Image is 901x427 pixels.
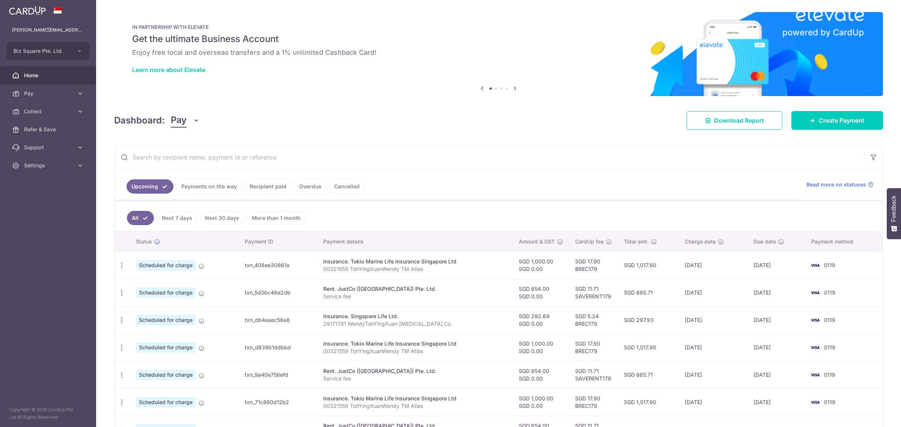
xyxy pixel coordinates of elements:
img: Bank Card [808,288,823,297]
td: SGD 654.00 SGD 0.00 [513,279,569,306]
td: SGD 1,000.00 SGD 0.00 [513,388,569,416]
iframe: Opens a widget where you can find more information [853,404,893,423]
td: [DATE] [747,388,805,416]
td: [DATE] [679,361,747,388]
h5: Get the ultimate Business Account [132,33,865,45]
td: SGD 665.71 [618,361,679,388]
a: Download Report [687,111,782,130]
td: SGD 1,017.90 [618,251,679,279]
span: Scheduled for charge [136,287,196,298]
td: txn_71c880d12b2 [239,388,317,416]
img: Bank Card [808,398,823,407]
a: Learn more about Elevate [132,66,205,74]
td: txn_408ee30861a [239,251,317,279]
td: SGD 5.24 BREC179 [569,306,618,334]
span: 0119 [824,399,835,405]
span: Read more on statuses [806,181,866,188]
td: txn_5d0bc46e2db [239,279,317,306]
span: Download Report [714,116,764,125]
span: Scheduled for charge [136,260,196,271]
td: [DATE] [679,279,747,306]
div: Insurance. Singapore Life Ltd. [323,313,507,320]
span: Due date [753,238,776,245]
a: More than 1 month [247,211,306,225]
div: Insurance. Tokio Marine Life Insurance Singapore Ltd [323,258,507,265]
span: Scheduled for charge [136,397,196,407]
td: [DATE] [679,251,747,279]
img: CardUp [9,6,46,15]
span: 0119 [824,371,835,378]
span: 0119 [824,262,835,268]
td: SGD 654.00 SGD 0.00 [513,361,569,388]
button: Feedback - Show survey [887,188,901,239]
span: Scheduled for charge [136,315,196,325]
div: Rent. JustCo ([GEOGRAPHIC_DATA]) Pte. Ltd. [323,367,507,375]
th: Payment method [805,232,882,251]
td: [DATE] [747,251,805,279]
img: Bank Card [808,343,823,352]
span: Charge date [685,238,716,245]
img: Bank Card [808,261,823,270]
span: Support [24,144,74,151]
span: Scheduled for charge [136,370,196,380]
img: Bank Card [808,316,823,325]
button: Pay [171,113,200,128]
span: Create Payment [819,116,865,125]
span: CardUp fee [575,238,604,245]
td: [DATE] [747,361,805,388]
p: 00321559 TohYingXuanWendy TM Atlas [323,347,507,355]
p: 00321559 TohYingXuanWendy TM Atlas [323,265,507,273]
p: Service fee [323,375,507,382]
p: [PERSON_NAME][EMAIL_ADDRESS][DOMAIN_NAME] [12,26,84,34]
span: 0119 [824,289,835,296]
p: IN PARTNERSHIP WITH ELEVATE [132,24,865,30]
td: [DATE] [679,388,747,416]
p: 00321559 TohYingXuanWendy TM Atlas [323,402,507,410]
span: Pay [171,113,187,128]
td: SGD 292.69 SGD 0.00 [513,306,569,334]
span: Status [136,238,152,245]
span: Settings [24,162,74,169]
input: Search by recipient name, payment id or reference [115,145,865,169]
span: Feedback [890,195,897,222]
p: 29171781 WendyTohYingXuan [MEDICAL_DATA] Co [323,320,507,328]
span: Home [24,72,74,79]
h4: Dashboard: [114,114,165,127]
td: SGD 11.71 SAVERENT179 [569,361,618,388]
span: Refer & Save [24,126,74,133]
a: Create Payment [791,111,883,130]
span: Biz Square Pte. Ltd. [14,47,69,55]
p: Service fee [323,293,507,300]
td: [DATE] [747,279,805,306]
span: Scheduled for charge [136,342,196,353]
td: SGD 665.71 [618,279,679,306]
td: SGD 1,000.00 SGD 0.00 [513,334,569,361]
h6: Enjoy free local and overseas transfers and a 1% unlimited Cashback Card! [132,48,865,57]
th: Payment ID [239,232,317,251]
td: SGD 17.90 BREC179 [569,334,618,361]
td: SGD 1,017.90 [618,334,679,361]
span: Amount & GST [519,238,555,245]
td: SGD 1,017.90 [618,388,679,416]
th: Payment details [317,232,513,251]
a: Upcoming [127,179,173,194]
td: SGD 17.90 BREC179 [569,388,618,416]
a: Cancelled [329,179,365,194]
td: [DATE] [747,306,805,334]
span: 0119 [824,317,835,323]
div: Rent. JustCo ([GEOGRAPHIC_DATA]) Pte. Ltd. [323,285,507,293]
td: [DATE] [679,306,747,334]
td: txn_9a40e756efd [239,361,317,388]
button: Biz Square Pte. Ltd. [7,42,89,60]
a: Recipient paid [245,179,291,194]
a: All [127,211,154,225]
td: [DATE] [747,334,805,361]
img: Renovation banner [114,12,883,96]
td: txn_db4eaec58a8 [239,306,317,334]
td: SGD 297.93 [618,306,679,334]
a: Next 30 days [200,211,244,225]
td: SGD 11.71 SAVERENT179 [569,279,618,306]
td: SGD 17.90 BREC179 [569,251,618,279]
span: Pay [24,90,74,97]
a: Read more on statuses [806,181,874,188]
